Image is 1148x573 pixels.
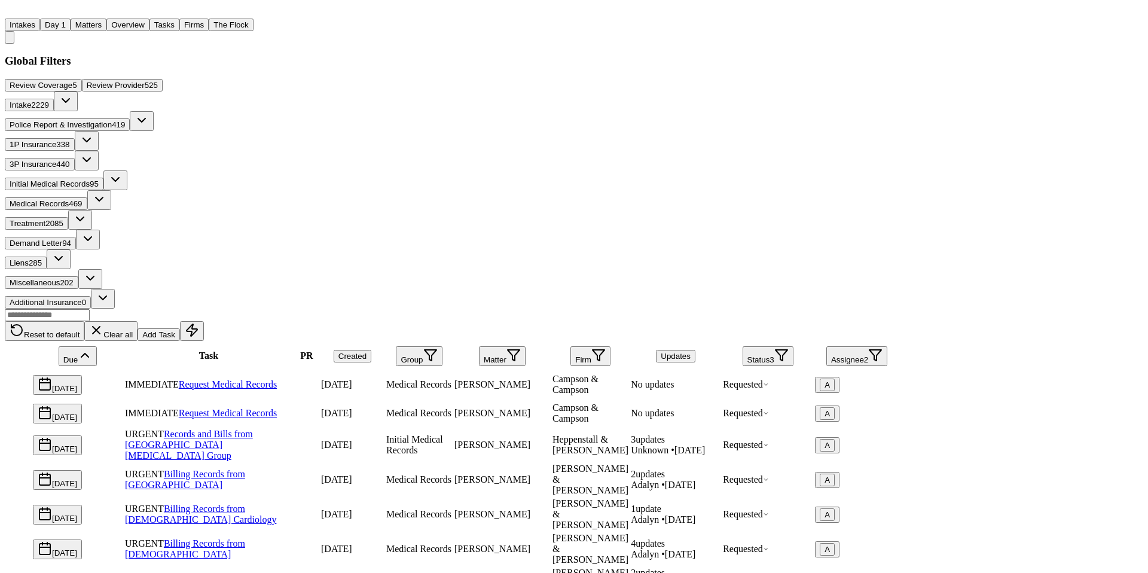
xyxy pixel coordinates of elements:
[45,219,63,228] span: 2085
[5,8,19,18] a: Home
[7,551,30,562] span: Select row
[479,346,526,366] button: Matter
[723,544,769,554] span: Requested
[5,19,40,29] a: Intakes
[552,498,628,530] span: Collins & Collins
[59,346,97,366] button: Due
[149,19,179,29] a: Tasks
[56,140,69,149] span: 338
[825,510,830,519] span: A
[570,346,610,366] button: Firm
[10,100,31,109] span: Intake
[825,476,830,484] span: A
[145,81,158,90] span: 525
[631,469,720,480] div: 2 update s
[33,375,82,395] button: [DATE]
[723,408,769,418] span: Requested
[5,79,82,92] button: Review Coverage5
[10,120,112,129] span: Police Report & Investigation
[7,416,30,426] span: Select row
[396,346,442,366] button: Group
[60,278,73,287] span: 202
[820,474,835,486] button: A
[10,278,60,287] span: Miscellaneous
[815,507,839,523] button: A
[656,350,695,362] button: Updates
[10,179,90,188] span: Initial Medical Records
[87,81,145,90] span: Review Provider
[125,469,245,490] a: Billing Records from [GEOGRAPHIC_DATA]
[5,19,40,31] button: Intakes
[112,120,125,129] span: 419
[454,379,530,389] span: Brandon Bennett
[179,19,209,31] button: Firms
[321,379,352,389] span: 8/26/2025, 9:23:34 AM
[5,217,68,230] button: Treatment2085
[386,434,443,455] span: Initial Medical Records
[321,440,352,450] span: 5/15/2025, 10:20:58 AM
[7,358,30,368] span: Select all
[209,19,254,29] a: The Flock
[5,118,130,131] button: Police Report & Investigation419
[5,138,75,151] button: 1P Insurance338
[552,374,599,395] span: Campson & Campson
[125,408,179,418] span: IMMEDIATE
[386,408,451,418] span: Medical Records
[33,470,82,490] button: [DATE]
[125,379,179,389] span: IMMEDIATE
[820,508,835,521] button: A
[386,509,451,519] span: Medical Records
[125,504,164,514] span: URGENT
[82,79,163,92] button: Review Provider525
[72,81,77,90] span: 5
[631,408,720,419] div: No updates
[56,160,69,169] span: 440
[71,19,106,31] button: Matters
[815,541,839,557] button: A
[815,377,839,393] button: A
[33,404,82,423] button: [DATE]
[454,509,530,519] span: Andres Martinez
[106,19,149,29] a: Overview
[820,439,835,452] button: A
[10,219,45,228] span: Treatment
[631,514,720,525] div: Last updated by Adalyn at 8/20/2025, 6:22:06 PM
[5,276,78,289] button: Miscellaneous202
[10,239,62,248] span: Demand Letter
[321,474,352,484] span: 7/15/2025, 6:25:47 AM
[5,237,76,249] button: Demand Letter94
[84,321,138,341] button: Clear all
[825,409,830,418] span: A
[31,100,49,109] span: 2229
[825,545,830,554] span: A
[631,504,720,514] div: 1 update
[10,81,72,90] span: Review Coverage
[631,549,720,560] div: Last updated by Adalyn at 8/22/2025, 3:01:33 PM
[723,474,769,484] span: Requested
[454,440,530,450] span: Deborah Peterson
[552,434,628,455] span: Heppenstall & Schultz
[723,509,769,519] span: Requested
[209,19,254,31] button: The Flock
[334,350,371,362] button: Created
[5,99,54,111] button: Intake2229
[5,158,75,170] button: 3P Insurance440
[29,258,42,267] span: 285
[5,296,91,309] button: Additional Insurance0
[631,538,720,549] div: 4 update s
[180,321,204,341] button: Immediate Task
[33,435,82,455] button: [DATE]
[386,474,451,484] span: Medical Records
[62,239,71,248] span: 94
[820,379,835,391] button: A
[10,199,69,208] span: Medical Records
[864,355,868,364] span: 2
[815,472,839,488] button: A
[10,258,29,267] span: Liens
[815,406,839,422] button: A
[179,379,277,389] a: Request Medical Records
[125,504,276,525] a: Billing Records from [DEMOGRAPHIC_DATA] Cardiology
[125,538,245,559] a: Billing Records from [DEMOGRAPHIC_DATA]
[7,517,30,527] span: Select row
[723,379,769,389] span: Requested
